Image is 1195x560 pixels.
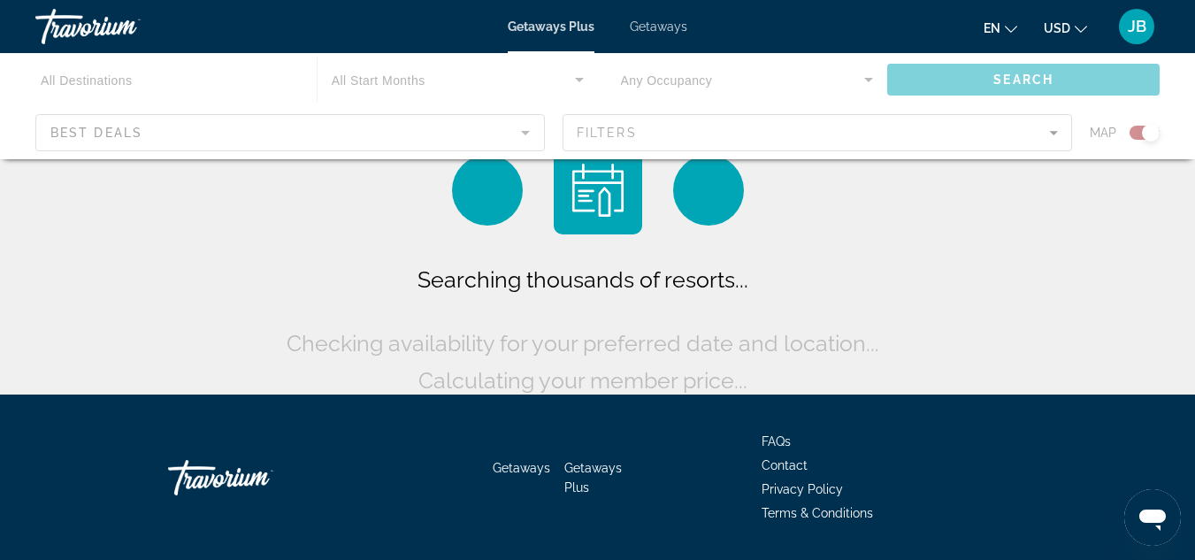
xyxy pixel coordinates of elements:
[493,461,550,475] a: Getaways
[630,19,687,34] a: Getaways
[287,330,879,357] span: Checking availability for your preferred date and location...
[1128,18,1146,35] span: JB
[1114,8,1160,45] button: User Menu
[508,19,594,34] a: Getaways Plus
[762,482,843,496] a: Privacy Policy
[168,451,345,504] a: Go Home
[35,4,212,50] a: Travorium
[1044,21,1070,35] span: USD
[762,434,791,449] a: FAQs
[564,461,622,495] a: Getaways Plus
[762,458,808,472] a: Contact
[1044,15,1087,41] button: Change currency
[418,367,747,394] span: Calculating your member price...
[417,266,748,293] span: Searching thousands of resorts...
[984,15,1017,41] button: Change language
[1124,489,1181,546] iframe: Button to launch messaging window
[762,506,873,520] a: Terms & Conditions
[984,21,1000,35] span: en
